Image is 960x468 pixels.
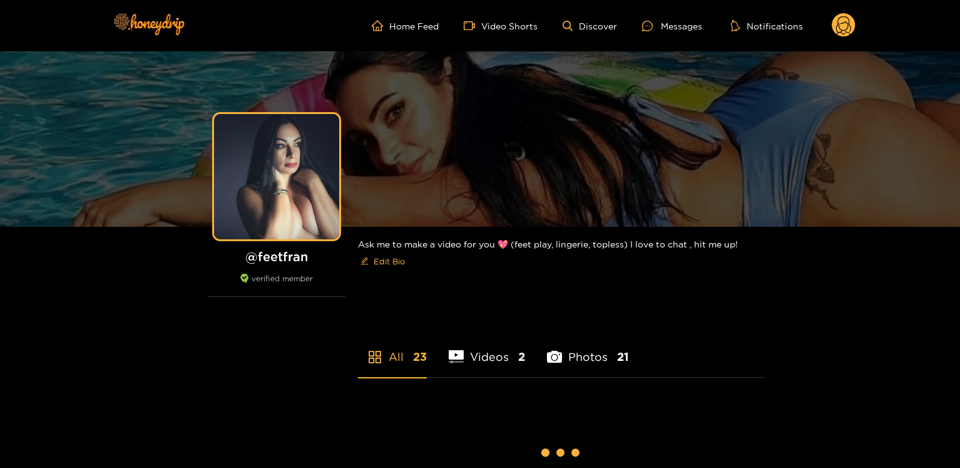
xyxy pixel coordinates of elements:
span: video-camera [464,20,481,31]
div: Messages [642,19,702,33]
span: home [372,20,389,31]
a: Home Feed [372,20,439,31]
span: 2 [518,349,525,365]
div: verified member [208,274,345,297]
span: 23 [413,349,427,365]
li: All [358,321,427,377]
span: 21 [617,349,629,365]
h1: @ feetfran [208,249,345,264]
a: Discover [563,21,617,31]
li: Videos [449,321,525,377]
li: Photos [547,321,629,377]
button: editEdit Bio [358,251,407,271]
div: Ask me to make a video for you 💖 (feet play, lingerie, topless) I love to chat , hit me up! [358,227,765,281]
button: Notifications [727,19,807,32]
span: Edit Bio [374,255,405,268]
span: appstore [367,350,382,365]
span: edit [360,257,369,266]
a: Video Shorts [464,20,538,31]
